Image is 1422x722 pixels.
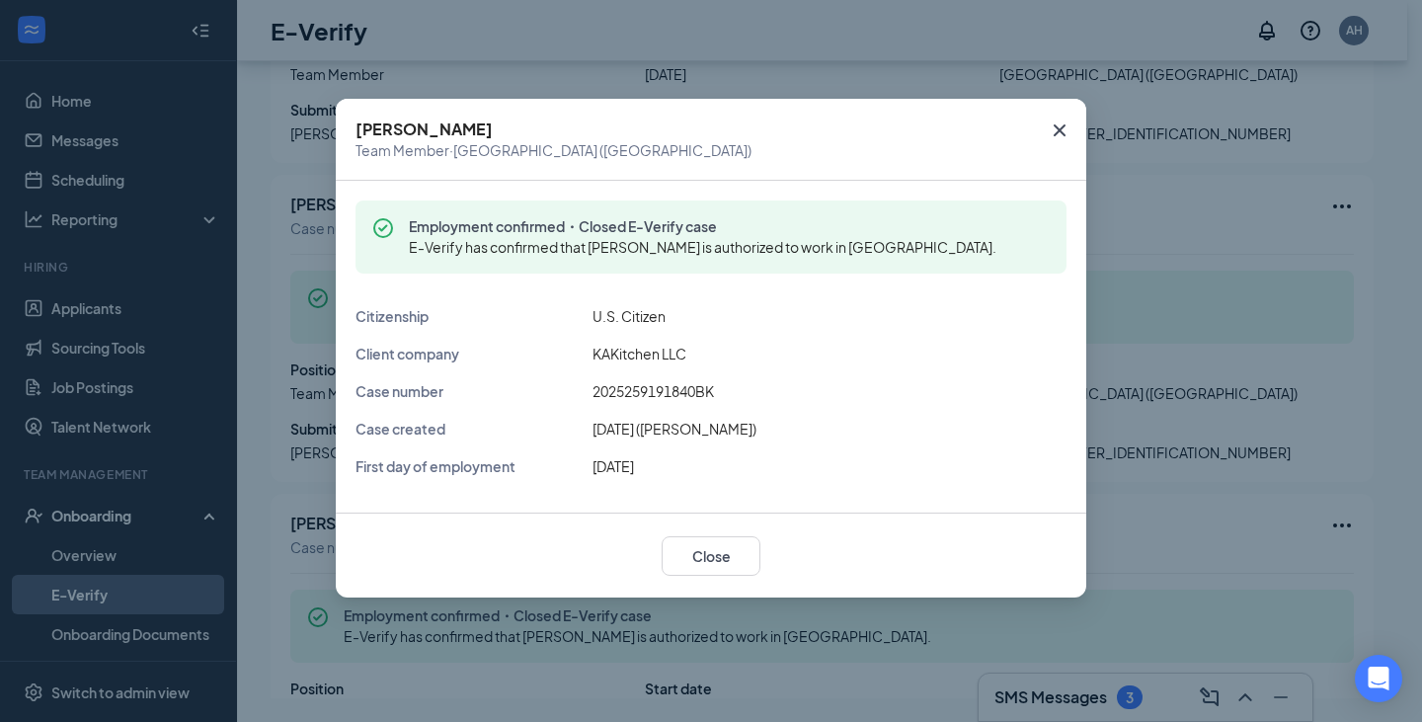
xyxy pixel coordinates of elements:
div: [DATE] ([PERSON_NAME]) [592,418,756,440]
button: Close [662,536,760,576]
span: E-Verify has confirmed that [PERSON_NAME] is authorized to work in [GEOGRAPHIC_DATA]. [409,238,996,256]
span: Case number [355,382,443,400]
div: KAKitchen LLC [592,343,686,364]
span: Team Member · [GEOGRAPHIC_DATA] ([GEOGRAPHIC_DATA]) [355,140,751,160]
div: [PERSON_NAME] [355,119,751,160]
div: Open Intercom Messenger [1355,655,1402,702]
svg: CheckmarkCircle [371,216,395,240]
div: 2025259191840BK [592,380,714,402]
div: [DATE] [592,455,634,477]
span: Case created [355,420,445,438]
span: Client company [355,345,459,362]
span: Citizenship [355,307,429,325]
svg: Cross [1048,119,1071,142]
span: First day of employment [355,457,515,475]
div: U.S. Citizen [592,305,666,327]
button: Close [1033,99,1086,162]
span: Employment confirmed・Closed E-Verify case [409,216,1004,236]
